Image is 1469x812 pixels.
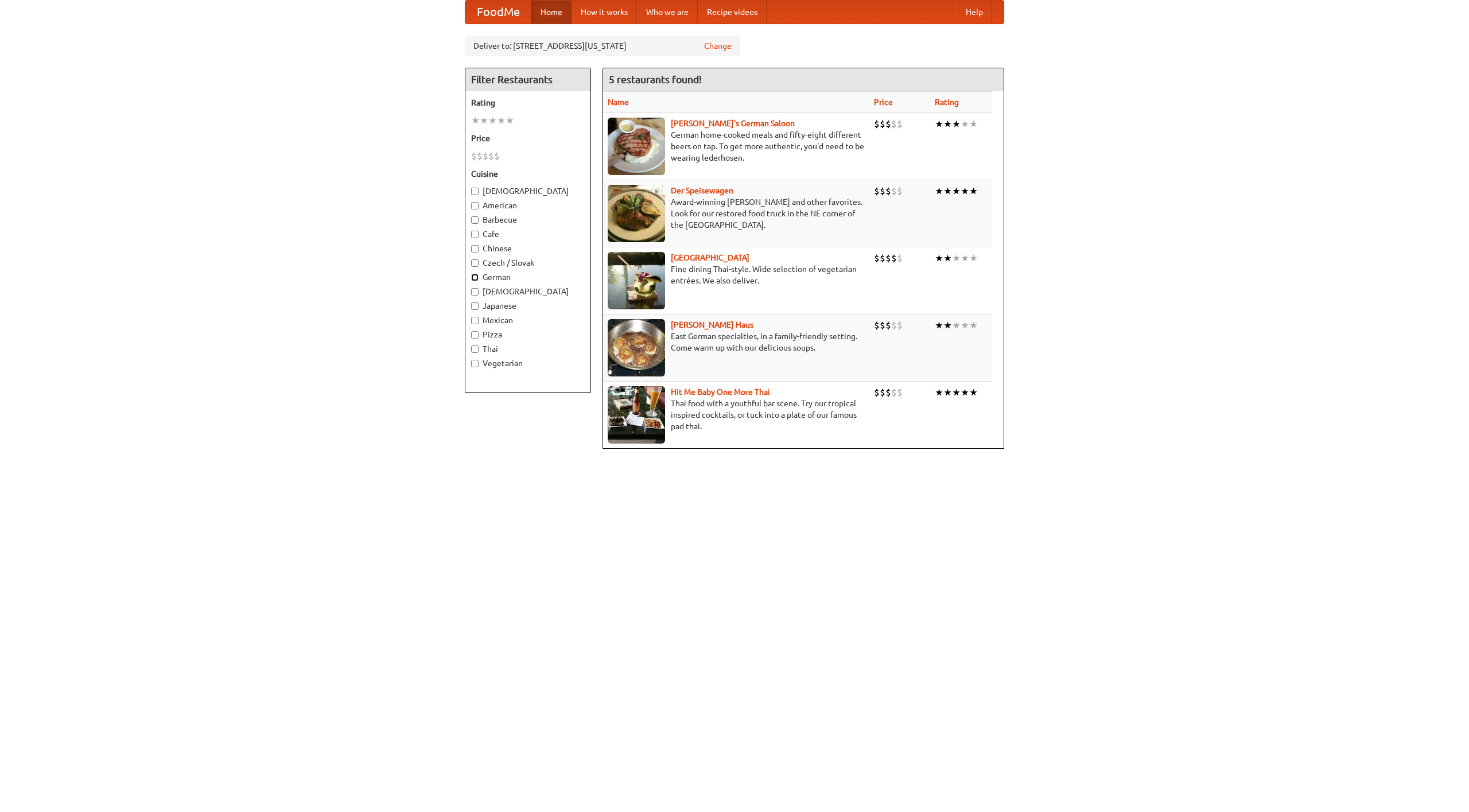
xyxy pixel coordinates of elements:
p: Thai food with a youthful bar scene. Try our tropical inspired cocktails, or tuck into a plate of... [608,398,865,432]
h5: Cuisine [471,168,585,180]
label: Cafe [471,228,585,240]
label: Vegetarian [471,358,585,369]
li: $ [897,386,903,399]
input: Mexican [471,317,479,324]
ng-pluralize: 5 restaurants found! [609,74,702,85]
a: [PERSON_NAME] Haus [671,320,753,329]
li: ★ [506,114,514,127]
li: ★ [961,319,969,332]
label: [DEMOGRAPHIC_DATA] [471,286,585,297]
label: [DEMOGRAPHIC_DATA] [471,185,585,197]
li: $ [891,252,897,265]
input: German [471,274,479,281]
li: ★ [961,118,969,130]
li: ★ [488,114,497,127]
li: $ [885,386,891,399]
li: ★ [943,185,952,197]
li: $ [477,150,483,162]
div: Deliver to: [STREET_ADDRESS][US_STATE] [465,36,740,56]
img: babythai.jpg [608,386,665,444]
li: $ [885,252,891,265]
label: Czech / Slovak [471,257,585,269]
a: How it works [572,1,637,24]
a: Help [957,1,992,24]
a: Home [531,1,572,24]
li: ★ [969,185,978,197]
a: Change [704,40,732,52]
img: esthers.jpg [608,118,665,175]
li: ★ [935,252,943,265]
li: $ [880,319,885,332]
li: $ [471,150,477,162]
li: $ [874,118,880,130]
h5: Rating [471,97,585,108]
a: Der Speisewagen [671,186,733,195]
input: Chinese [471,245,479,252]
a: Who we are [637,1,698,24]
li: $ [897,185,903,197]
li: $ [874,185,880,197]
li: $ [885,319,891,332]
li: ★ [952,118,961,130]
li: ★ [943,386,952,399]
li: $ [897,118,903,130]
h4: Filter Restaurants [465,68,590,91]
li: $ [897,319,903,332]
img: satay.jpg [608,252,665,309]
li: ★ [969,118,978,130]
li: $ [891,386,897,399]
label: Japanese [471,300,585,312]
input: Czech / Slovak [471,259,479,267]
label: Chinese [471,243,585,254]
li: ★ [969,386,978,399]
li: $ [880,118,885,130]
input: Thai [471,345,479,353]
a: Price [874,98,893,107]
li: $ [880,252,885,265]
li: $ [891,319,897,332]
input: Cafe [471,231,479,238]
li: ★ [961,386,969,399]
p: German home-cooked meals and fifty-eight different beers on tap. To get more authentic, you'd nee... [608,129,865,164]
li: $ [483,150,488,162]
a: FoodMe [465,1,531,24]
li: ★ [943,319,952,332]
a: Hit Me Baby One More Thai [671,387,770,397]
li: $ [880,386,885,399]
a: [PERSON_NAME]'s German Saloon [671,119,795,128]
img: speisewagen.jpg [608,185,665,242]
p: Fine dining Thai-style. Wide selection of vegetarian entrées. We also deliver. [608,263,865,286]
li: ★ [952,252,961,265]
h5: Price [471,133,585,144]
li: $ [891,118,897,130]
li: ★ [961,252,969,265]
li: ★ [935,386,943,399]
li: $ [885,118,891,130]
li: $ [874,252,880,265]
label: American [471,200,585,211]
li: $ [897,252,903,265]
li: $ [494,150,500,162]
li: ★ [969,319,978,332]
label: Pizza [471,329,585,340]
p: East German specialties, in a family-friendly setting. Come warm up with our delicious soups. [608,331,865,353]
input: [DEMOGRAPHIC_DATA] [471,288,479,296]
li: ★ [471,114,480,127]
li: $ [891,185,897,197]
li: $ [885,185,891,197]
li: $ [880,185,885,197]
li: ★ [943,118,952,130]
li: $ [488,150,494,162]
input: Vegetarian [471,360,479,367]
input: American [471,202,479,209]
li: $ [874,319,880,332]
input: [DEMOGRAPHIC_DATA] [471,188,479,195]
label: Barbecue [471,214,585,226]
b: [GEOGRAPHIC_DATA] [671,253,749,262]
input: Japanese [471,302,479,310]
li: ★ [935,185,943,197]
